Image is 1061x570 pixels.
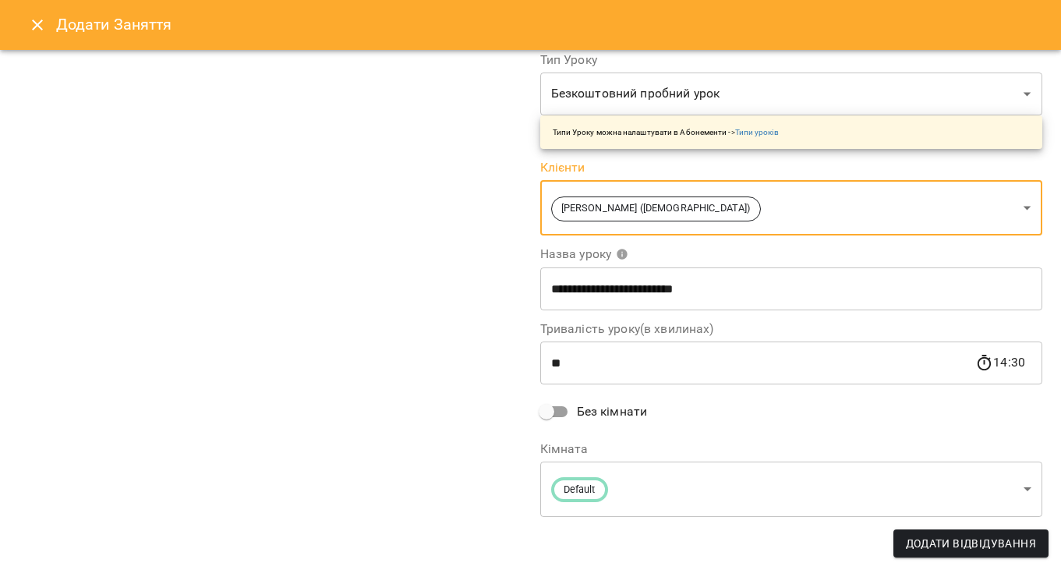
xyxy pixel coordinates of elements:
[540,54,1043,66] label: Тип Уроку
[906,534,1036,553] span: Додати Відвідування
[540,443,1043,455] label: Кімната
[540,323,1043,335] label: Тривалість уроку(в хвилинах)
[540,73,1043,116] div: Безкоштовний пробний урок
[540,248,629,260] span: Назва уроку
[616,248,628,260] svg: Вкажіть назву уроку або виберіть клієнтів
[552,201,760,216] span: [PERSON_NAME] ([DEMOGRAPHIC_DATA])
[19,6,56,44] button: Close
[577,402,648,421] span: Без кімнати
[540,180,1043,235] div: [PERSON_NAME] ([DEMOGRAPHIC_DATA])
[553,126,779,138] p: Типи Уроку можна налаштувати в Абонементи ->
[735,128,779,136] a: Типи уроків
[893,529,1049,558] button: Додати Відвідування
[56,12,1042,37] h6: Додати Заняття
[554,483,605,497] span: Default
[540,462,1043,517] div: Default
[540,161,1043,174] label: Клієнти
